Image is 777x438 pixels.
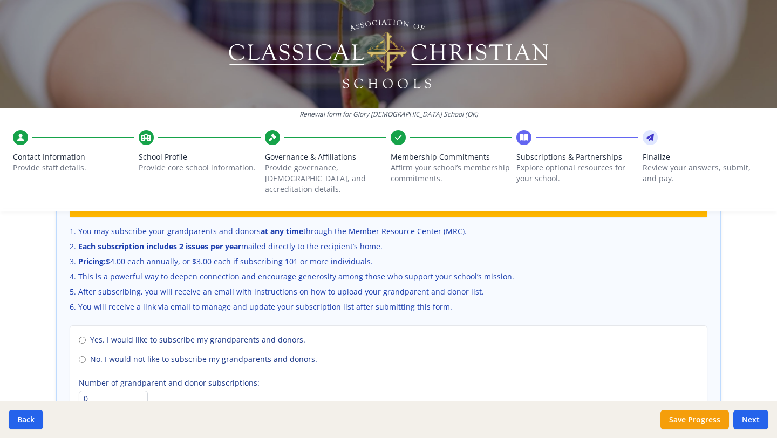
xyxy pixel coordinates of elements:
[78,241,241,251] strong: Each subscription includes 2 issues per year
[643,162,764,184] p: Review your answers, submit, and pay.
[9,410,43,429] button: Back
[13,152,134,162] span: Contact Information
[70,286,707,297] li: After subscribing, you will receive an email with instructions on how to upload your grandparent ...
[391,152,512,162] span: Membership Commitments
[733,410,768,429] button: Next
[79,356,86,363] input: No. I would not like to subscribe my grandparents and donors.
[90,354,317,365] span: No. I would not like to subscribe my grandparents and donors.
[70,271,707,282] li: This is a powerful way to deepen connection and encourage generosity among those who support your...
[13,162,134,173] p: Provide staff details.
[265,162,386,195] p: Provide governance, [DEMOGRAPHIC_DATA], and accreditation details.
[70,241,707,252] li: mailed directly to the recipient’s home.
[516,162,638,184] p: Explore optional resources for your school.
[70,302,707,312] li: You will receive a link via email to manage and update your subscription list after submitting th...
[70,226,707,237] li: You may subscribe your grandparents and donors through the Member Resource Center (MRC).
[643,152,764,162] span: Finalize
[78,256,106,266] strong: Pricing:
[265,152,386,162] span: Governance & Affiliations
[261,226,303,236] strong: at any time
[70,256,707,267] li: $4.00 each annually, or $3.00 each if subscribing 101 or more individuals.
[516,152,638,162] span: Subscriptions & Partnerships
[139,152,260,162] span: School Profile
[139,162,260,173] p: Provide core school information.
[79,337,86,344] input: Yes. I would like to subscribe my grandparents and donors.
[660,410,729,429] button: Save Progress
[90,334,305,345] span: Yes. I would like to subscribe my grandparents and donors.
[391,162,512,184] p: Affirm your school’s membership commitments.
[79,378,698,388] label: Number of grandparent and donor subscriptions:
[227,16,550,92] img: Logo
